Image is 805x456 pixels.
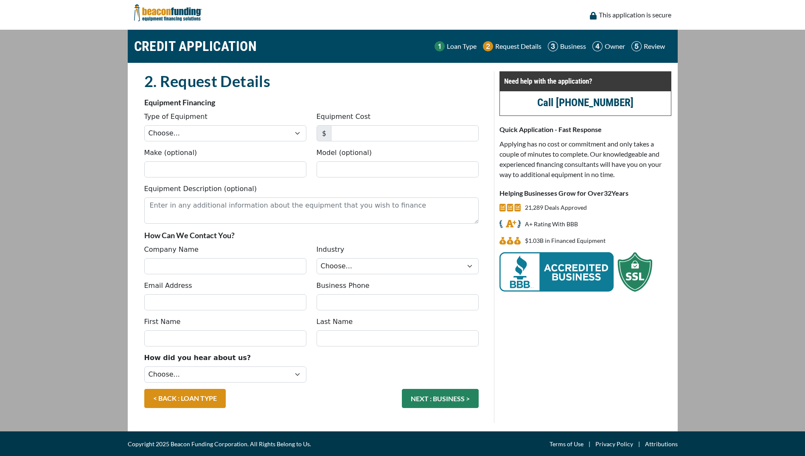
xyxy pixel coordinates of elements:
a: Privacy Policy [595,439,633,449]
label: Company Name [144,245,199,255]
p: Quick Application - Fast Response [499,124,671,135]
a: Attributions [645,439,678,449]
p: Equipment Financing [144,97,479,107]
label: Email Address [144,281,192,291]
p: Need help with the application? [504,76,667,86]
label: Model (optional) [317,148,372,158]
button: NEXT : BUSINESS > [402,389,479,408]
h2: 2. Request Details [144,71,479,91]
p: A+ Rating With BBB [525,219,578,229]
a: Call [PHONE_NUMBER] [537,96,634,109]
label: Last Name [317,317,353,327]
label: First Name [144,317,181,327]
img: Step 4 [592,41,603,51]
p: Applying has no cost or commitment and only takes a couple of minutes to complete. Our knowledgea... [499,139,671,180]
img: Step 2 [483,41,493,51]
p: Loan Type [447,41,477,51]
label: Business Phone [317,281,370,291]
img: Step 5 [631,41,642,51]
label: Equipment Description (optional) [144,184,257,194]
span: $ [317,125,331,141]
p: 21,289 Deals Approved [525,203,587,213]
p: How Can We Contact You? [144,230,479,240]
h1: CREDIT APPLICATION [134,34,257,59]
p: Business [560,41,586,51]
img: Step 1 [435,41,445,51]
label: Industry [317,245,345,255]
img: BBB Acredited Business and SSL Protection [499,252,652,292]
p: This application is secure [599,10,671,20]
p: Review [644,41,665,51]
label: Equipment Cost [317,112,371,122]
label: Make (optional) [144,148,197,158]
img: Step 3 [548,41,558,51]
label: How did you hear about us? [144,353,251,363]
a: < BACK : LOAN TYPE [144,389,226,408]
label: Type of Equipment [144,112,208,122]
p: Helping Businesses Grow for Over Years [499,188,671,198]
a: Terms of Use [550,439,583,449]
span: | [583,439,595,449]
span: 32 [604,189,611,197]
span: | [633,439,645,449]
p: Request Details [495,41,541,51]
p: Owner [605,41,625,51]
p: $1.03B in Financed Equipment [525,236,606,246]
img: lock icon to convery security [590,12,597,20]
span: Copyright 2025 Beacon Funding Corporation. All Rights Belong to Us. [128,439,311,449]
